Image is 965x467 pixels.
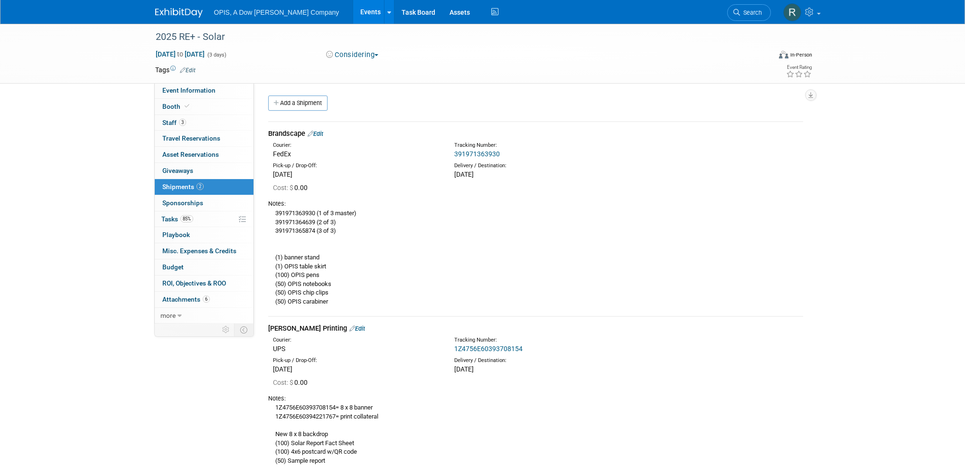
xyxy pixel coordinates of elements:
a: Giveaways [155,163,253,179]
div: 391971363930 (1 of 3 master) 391971364639 (2 of 3) 391971365874 (3 of 3) (1) banner stand (1) OPI... [268,208,803,306]
span: to [176,50,185,58]
a: Asset Reservations [155,147,253,162]
a: Sponsorships [155,195,253,211]
span: Attachments [162,295,210,303]
div: Pick-up / Drop-Off: [273,162,440,170]
span: 0.00 [273,184,311,191]
div: Brandscape [268,129,803,139]
span: 6 [203,295,210,303]
span: OPIS, A Dow [PERSON_NAME] Company [214,9,339,16]
div: Courier: [273,336,440,344]
a: Tasks85% [155,211,253,227]
span: 3 [179,119,186,126]
a: Shipments2 [155,179,253,195]
div: Pick-up / Drop-Off: [273,357,440,364]
a: Playbook [155,227,253,243]
i: Booth reservation complete [185,104,189,109]
span: (3 days) [206,52,226,58]
img: Renee Ortner [783,3,801,21]
span: Sponsorships [162,199,203,207]
span: 85% [180,215,193,222]
a: Staff3 [155,115,253,131]
div: [PERSON_NAME] Printing [268,324,803,334]
a: Booth [155,99,253,114]
div: [DATE] [454,364,621,374]
span: Cost: $ [273,379,294,386]
div: Delivery / Destination: [454,162,621,170]
a: Misc. Expenses & Credits [155,243,253,259]
span: Search [740,9,762,16]
div: Event Format [715,49,813,64]
div: Delivery / Destination: [454,357,621,364]
div: Courier: [273,142,440,149]
a: 1Z4756E60393708154 [454,345,523,353]
img: ExhibitDay [155,8,203,18]
span: Playbook [162,231,190,238]
td: Tags [155,65,196,75]
span: Budget [162,263,184,271]
a: Event Information [155,83,253,98]
a: Search [727,4,771,21]
div: In-Person [790,51,812,58]
a: Budget [155,259,253,275]
td: Personalize Event Tab Strip [218,324,234,336]
div: [DATE] [454,170,621,179]
a: ROI, Objectives & ROO [155,276,253,291]
div: FedEx [273,149,440,159]
a: Attachments6 [155,292,253,307]
img: Format-Inperson.png [779,51,788,58]
a: Edit [349,325,365,332]
a: Travel Reservations [155,131,253,146]
td: Toggle Event Tabs [234,324,253,336]
span: Staff [162,119,186,126]
a: more [155,308,253,324]
span: Asset Reservations [162,151,219,158]
span: Tasks [161,215,193,223]
span: Shipments [162,183,204,191]
span: Misc. Expenses & Credits [162,247,236,255]
div: [DATE] [273,170,440,179]
a: Edit [308,130,323,137]
span: Booth [162,103,191,110]
div: Notes: [268,394,803,403]
span: more [160,312,176,319]
span: Event Information [162,86,215,94]
span: 2 [197,183,204,190]
a: 391971363930 [454,150,500,158]
div: Event Rating [786,65,812,70]
div: Tracking Number: [454,142,667,149]
span: [DATE] [DATE] [155,50,205,58]
span: Cost: $ [273,184,294,191]
div: Notes: [268,200,803,208]
div: UPS [273,344,440,353]
div: [DATE] [273,364,440,374]
span: Giveaways [162,167,193,174]
button: Considering [323,50,382,60]
div: 2025 RE+ - Solar [152,29,757,46]
span: Travel Reservations [162,134,220,142]
div: Tracking Number: [454,336,667,344]
span: ROI, Objectives & ROO [162,279,226,287]
span: 0.00 [273,379,311,386]
a: Add a Shipment [268,95,328,111]
a: Edit [180,67,196,74]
